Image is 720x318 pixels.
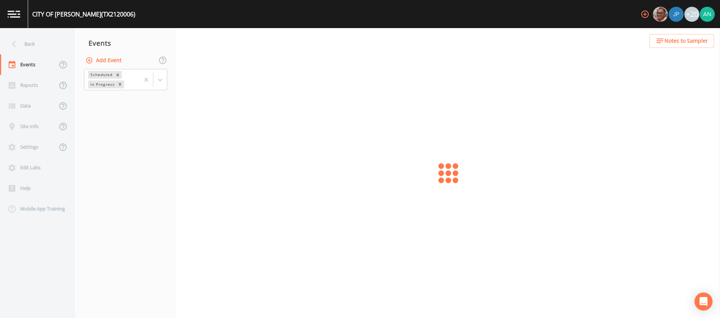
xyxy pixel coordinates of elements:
img: c76c074581486bce1c0cbc9e29643337 [700,7,715,22]
span: Notes to Sampler [664,36,708,46]
div: In Progress [88,81,116,88]
button: Add Event [84,54,124,67]
div: Joshua gere Paul [668,7,684,22]
div: Events [75,34,176,52]
img: logo [7,10,20,18]
div: Mike Franklin [652,7,668,22]
div: Open Intercom Messenger [694,293,712,311]
div: Remove In Progress [116,81,124,88]
img: e2d790fa78825a4bb76dcb6ab311d44c [653,7,668,22]
div: CITY OF [PERSON_NAME] (TX2120006) [32,10,135,19]
div: Scheduled [88,71,114,79]
div: +20 [684,7,699,22]
div: Remove Scheduled [114,71,122,79]
img: 41241ef155101aa6d92a04480b0d0000 [669,7,684,22]
button: Notes to Sampler [649,34,714,48]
